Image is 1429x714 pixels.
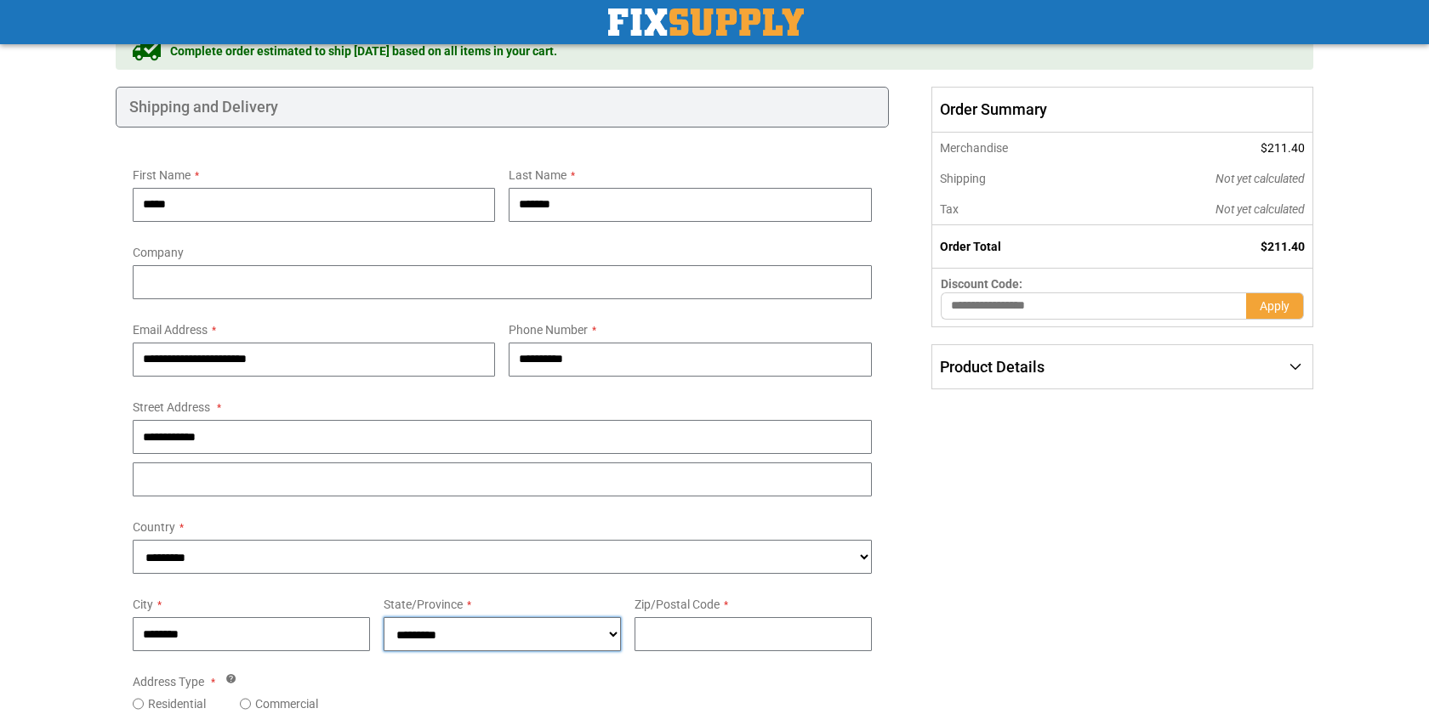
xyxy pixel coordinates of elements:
[931,133,1101,163] th: Merchandise
[509,323,588,337] span: Phone Number
[635,598,720,611] span: Zip/Postal Code
[608,8,804,36] a: store logo
[116,87,889,127] div: Shipping and Delivery
[133,675,204,688] span: Address Type
[1260,299,1290,313] span: Apply
[255,695,318,712] label: Commercial
[1216,202,1305,216] span: Not yet calculated
[608,8,804,36] img: Fix Industrial Supply
[133,400,210,414] span: Street Address
[940,358,1045,376] span: Product Details
[509,168,566,182] span: Last Name
[1261,240,1305,253] span: $211.40
[1216,172,1305,185] span: Not yet calculated
[941,277,1022,291] span: Discount Code:
[170,42,557,59] span: Complete order estimated to ship [DATE] based on all items in your cart.
[931,194,1101,225] th: Tax
[133,168,191,182] span: First Name
[1246,292,1304,320] button: Apply
[940,240,1001,253] strong: Order Total
[148,695,206,712] label: Residential
[133,598,153,611] span: City
[940,172,986,185] span: Shipping
[133,323,208,337] span: Email Address
[133,520,175,534] span: Country
[931,87,1313,133] span: Order Summary
[133,246,184,259] span: Company
[384,598,463,611] span: State/Province
[1261,141,1305,155] span: $211.40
